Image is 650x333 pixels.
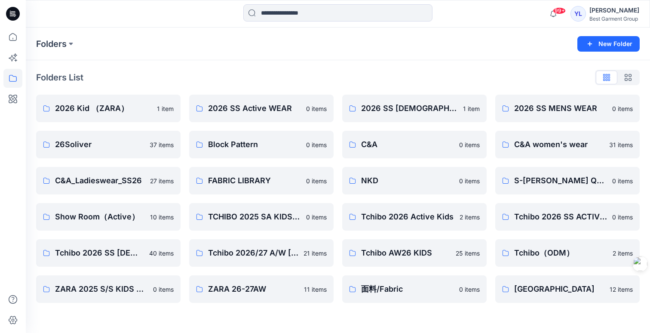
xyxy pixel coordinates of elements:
[612,176,633,185] p: 0 items
[36,203,181,231] a: Show Room（Active）10 items
[361,283,454,295] p: 面料/Fabric
[189,95,334,122] a: 2026 SS Active WEAR0 items
[495,239,640,267] a: Tchibo（ODM）2 items
[189,131,334,158] a: Block Pattern0 items
[463,104,480,113] p: 1 item
[304,249,327,258] p: 21 items
[495,203,640,231] a: Tchibo 2026 SS ACTIVE-WEAR0 items
[306,213,327,222] p: 0 items
[55,175,145,187] p: C&A_Ladieswear_SS26
[361,175,454,187] p: NKD
[189,275,334,303] a: ZARA 26-27AW11 items
[55,211,145,223] p: Show Room（Active）
[577,36,640,52] button: New Folder
[150,213,174,222] p: 10 items
[189,167,334,194] a: FABRIC LIBRARY0 items
[612,104,633,113] p: 0 items
[460,213,480,222] p: 2 items
[306,176,327,185] p: 0 items
[459,176,480,185] p: 0 items
[55,139,144,151] p: 26Soliver
[514,211,607,223] p: Tchibo 2026 SS ACTIVE-WEAR
[456,249,480,258] p: 25 items
[342,239,487,267] a: Tchibo AW26 KIDS25 items
[342,275,487,303] a: 面料/Fabric0 items
[149,249,174,258] p: 40 items
[553,7,566,14] span: 99+
[613,249,633,258] p: 2 items
[514,175,607,187] p: S-[PERSON_NAME] QS fahion
[208,175,301,187] p: FABRIC LIBRARY
[208,247,298,259] p: Tchibo 2026/27 A/W [DEMOGRAPHIC_DATA]-WEAR
[208,102,301,114] p: 2026 SS Active WEAR
[36,131,181,158] a: 26Soliver37 items
[459,140,480,149] p: 0 items
[570,6,586,22] div: YL
[36,38,67,50] a: Folders
[150,140,174,149] p: 37 items
[514,139,604,151] p: C&A women's wear
[609,140,633,149] p: 31 items
[361,211,454,223] p: Tchibo 2026 Active Kids
[153,285,174,294] p: 0 items
[495,131,640,158] a: C&A women's wear31 items
[361,247,451,259] p: Tchibo AW26 KIDS
[495,275,640,303] a: [GEOGRAPHIC_DATA]12 items
[459,285,480,294] p: 0 items
[304,285,327,294] p: 11 items
[342,203,487,231] a: Tchibo 2026 Active Kids2 items
[342,131,487,158] a: C&A0 items
[36,239,181,267] a: Tchibo 2026 SS [DEMOGRAPHIC_DATA]-WEAR40 items
[36,95,181,122] a: 2026 Kid （ZARA）1 item
[589,15,639,22] div: Best Garment Group
[610,285,633,294] p: 12 items
[189,203,334,231] a: TCHIBO 2025 SA KIDS-WEAR0 items
[55,283,148,295] p: ZARA 2025 S/S KIDS HOME
[306,104,327,113] p: 0 items
[342,167,487,194] a: NKD0 items
[55,247,144,259] p: Tchibo 2026 SS [DEMOGRAPHIC_DATA]-WEAR
[36,167,181,194] a: C&A_Ladieswear_SS2627 items
[208,211,301,223] p: TCHIBO 2025 SA KIDS-WEAR
[157,104,174,113] p: 1 item
[612,213,633,222] p: 0 items
[589,5,639,15] div: [PERSON_NAME]
[36,71,83,84] p: Folders List
[514,102,607,114] p: 2026 SS MENS WEAR
[36,275,181,303] a: ZARA 2025 S/S KIDS HOME0 items
[342,95,487,122] a: 2026 SS [DEMOGRAPHIC_DATA] WEAR1 item
[361,139,454,151] p: C&A
[208,283,299,295] p: ZARA 26-27AW
[495,167,640,194] a: S-[PERSON_NAME] QS fahion0 items
[495,95,640,122] a: 2026 SS MENS WEAR0 items
[189,239,334,267] a: Tchibo 2026/27 A/W [DEMOGRAPHIC_DATA]-WEAR21 items
[361,102,458,114] p: 2026 SS [DEMOGRAPHIC_DATA] WEAR
[150,176,174,185] p: 27 items
[306,140,327,149] p: 0 items
[55,102,152,114] p: 2026 Kid （ZARA）
[514,283,604,295] p: [GEOGRAPHIC_DATA]
[208,139,301,151] p: Block Pattern
[514,247,607,259] p: Tchibo（ODM）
